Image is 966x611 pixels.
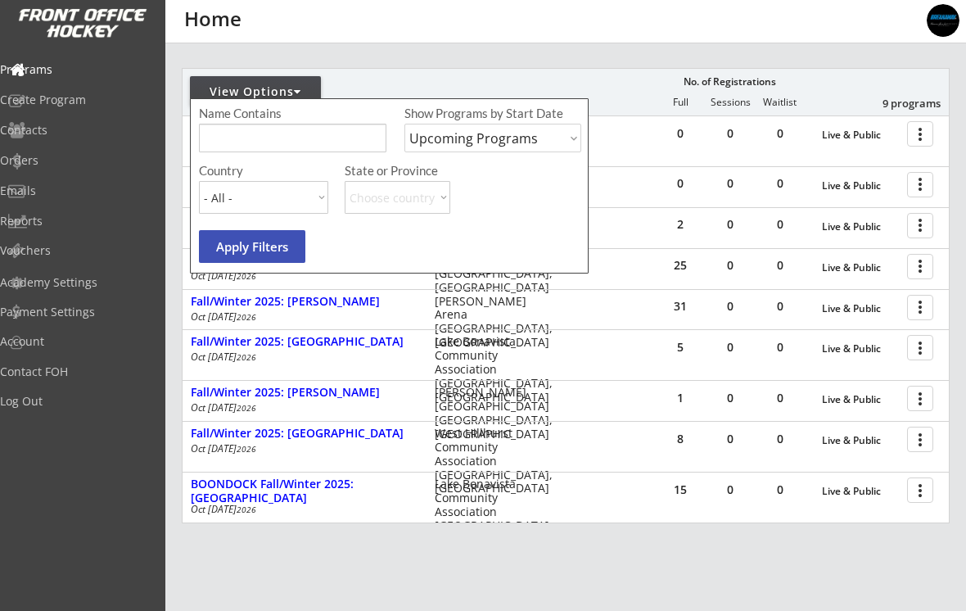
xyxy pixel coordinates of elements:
[755,97,804,108] div: Waitlist
[756,178,805,189] div: 0
[191,403,413,413] div: Oct [DATE]
[756,260,805,271] div: 0
[656,342,705,353] div: 5
[907,254,933,279] button: more_vert
[190,84,321,100] div: View Options
[237,270,256,282] em: 2026
[907,477,933,503] button: more_vert
[756,301,805,312] div: 0
[907,335,933,360] button: more_vert
[656,433,705,445] div: 8
[237,504,256,515] em: 2026
[822,262,899,274] div: Live & Public
[191,295,418,309] div: Fall/Winter 2025: [PERSON_NAME]
[191,427,418,441] div: Fall/Winter 2025: [GEOGRAPHIC_DATA]
[907,386,933,411] button: more_vert
[656,484,705,496] div: 15
[756,433,805,445] div: 0
[199,165,328,177] div: Country
[706,260,755,271] div: 0
[404,107,579,120] div: Show Programs by Start Date
[191,271,413,281] div: Oct [DATE]
[656,260,705,271] div: 25
[191,386,418,400] div: Fall/Winter 2025: [PERSON_NAME]
[435,295,561,350] div: [PERSON_NAME] Arena [GEOGRAPHIC_DATA], [GEOGRAPHIC_DATA]
[907,172,933,197] button: more_vert
[435,386,561,441] div: [PERSON_NAME][GEOGRAPHIC_DATA] [GEOGRAPHIC_DATA], [GEOGRAPHIC_DATA]
[822,343,899,355] div: Live & Public
[756,484,805,496] div: 0
[199,107,328,120] div: Name Contains
[706,484,755,496] div: 0
[191,312,413,322] div: Oct [DATE]
[855,96,941,111] div: 9 programs
[191,335,418,349] div: Fall/Winter 2025: [GEOGRAPHIC_DATA]
[822,435,899,446] div: Live & Public
[756,219,805,230] div: 0
[191,352,413,362] div: Oct [DATE]
[191,505,413,514] div: Oct [DATE]
[656,219,705,230] div: 2
[237,443,256,455] em: 2026
[191,477,418,505] div: BOONDOCK Fall/Winter 2025: [GEOGRAPHIC_DATA]
[907,213,933,238] button: more_vert
[706,301,755,312] div: 0
[435,427,561,496] div: West Hillhurst Community Association [GEOGRAPHIC_DATA], [GEOGRAPHIC_DATA]
[237,402,256,414] em: 2026
[706,97,755,108] div: Sessions
[756,342,805,353] div: 0
[199,230,305,263] button: Apply Filters
[822,303,899,315] div: Live & Public
[191,444,413,454] div: Oct [DATE]
[706,128,755,139] div: 0
[822,180,899,192] div: Live & Public
[345,165,579,177] div: State or Province
[706,219,755,230] div: 0
[679,76,780,88] div: No. of Registrations
[656,97,705,108] div: Full
[435,335,561,404] div: Lake Bonavista Community Association [GEOGRAPHIC_DATA], [GEOGRAPHIC_DATA]
[656,392,705,404] div: 1
[237,311,256,323] em: 2026
[706,392,755,404] div: 0
[822,394,899,405] div: Live & Public
[822,221,899,233] div: Live & Public
[907,295,933,320] button: more_vert
[706,178,755,189] div: 0
[822,486,899,497] div: Live & Public
[756,128,805,139] div: 0
[907,427,933,452] button: more_vert
[435,254,561,295] div: Shouldice Arena [GEOGRAPHIC_DATA], [GEOGRAPHIC_DATA]
[706,433,755,445] div: 0
[435,477,561,546] div: Lake Bonavista Community Association [GEOGRAPHIC_DATA], [GEOGRAPHIC_DATA]
[656,178,705,189] div: 0
[822,129,899,141] div: Live & Public
[907,121,933,147] button: more_vert
[237,351,256,363] em: 2026
[706,342,755,353] div: 0
[656,301,705,312] div: 31
[656,128,705,139] div: 0
[756,392,805,404] div: 0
